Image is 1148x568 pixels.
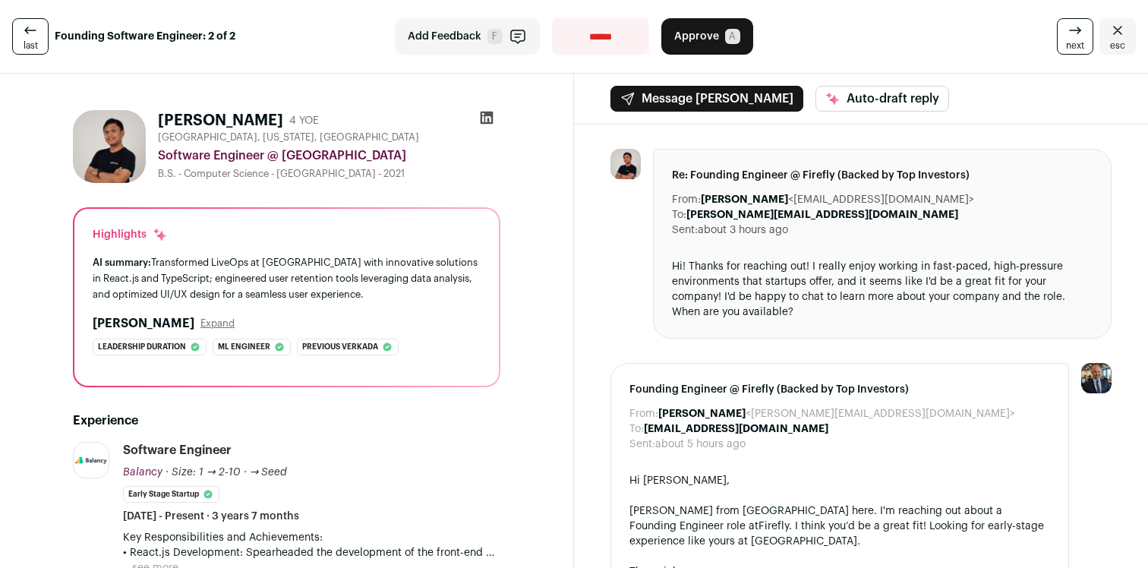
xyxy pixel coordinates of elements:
dt: From: [672,192,701,207]
span: Approve [674,29,719,44]
h1: [PERSON_NAME] [158,110,283,131]
div: Transformed LiveOps at [GEOGRAPHIC_DATA] with innovative solutions in React.js and TypeScript; en... [93,254,481,302]
dt: Sent: [672,222,698,238]
span: last [24,39,38,52]
span: A [725,29,740,44]
b: [EMAIL_ADDRESS][DOMAIN_NAME] [644,424,828,434]
button: Expand [200,317,235,330]
img: b4a7e78b9577848073568135e95c5db6b13b79ed95fb922f86bd3e1af5d0ed68.jpg [73,110,146,183]
dt: To: [672,207,686,222]
span: Ml engineer [218,339,270,355]
b: [PERSON_NAME] [658,409,746,419]
li: Early Stage Startup [123,486,219,503]
span: Add Feedback [408,29,481,44]
span: · Size: 1 → 2-10 [166,467,241,478]
span: Previous verkada [302,339,378,355]
div: [PERSON_NAME] from [GEOGRAPHIC_DATA] here. I'm reaching out about a Founding Engineer role at . I... [629,503,1050,549]
a: Firefly [758,521,789,532]
p: Key Responsibilities and Achievements: [123,530,500,545]
span: F [487,29,503,44]
dt: To: [629,421,644,437]
div: Hi [PERSON_NAME], [629,473,1050,488]
h2: [PERSON_NAME] [93,314,194,333]
h2: Experience [73,412,500,430]
button: Message [PERSON_NAME] [610,86,803,112]
div: Hi! Thanks for reaching out! I really enjoy working in fast-paced, high-pressure environments tha... [672,259,1093,320]
img: 18202275-medium_jpg [1081,363,1112,393]
b: [PERSON_NAME] [701,194,788,205]
dd: <[PERSON_NAME][EMAIL_ADDRESS][DOMAIN_NAME]> [658,406,1015,421]
span: [DATE] - Present · 3 years 7 months [123,509,299,524]
strong: Founding Software Engineer: 2 of 2 [55,29,235,44]
a: next [1057,18,1093,55]
div: B.S. - Computer Science - [GEOGRAPHIC_DATA] - 2021 [158,168,500,180]
a: Close [1099,18,1136,55]
dt: From: [629,406,658,421]
b: [PERSON_NAME][EMAIL_ADDRESS][DOMAIN_NAME] [686,210,958,220]
div: Software Engineer @ [GEOGRAPHIC_DATA] [158,147,500,165]
span: Leadership duration [98,339,186,355]
span: [GEOGRAPHIC_DATA], [US_STATE], [GEOGRAPHIC_DATA] [158,131,419,144]
span: · [244,465,247,480]
dd: about 5 hours ago [655,437,746,452]
div: 4 YOE [289,113,319,128]
dt: Sent: [629,437,655,452]
span: AI summary: [93,257,151,267]
div: Software Engineer [123,442,232,459]
span: Re: Founding Engineer @ Firefly (Backed by Top Investors) [672,168,1093,183]
span: Founding Engineer @ Firefly (Backed by Top Investors) [629,382,1050,397]
div: Highlights [93,227,168,242]
span: Balancy [123,467,162,478]
button: Auto-draft reply [815,86,949,112]
dd: about 3 hours ago [698,222,788,238]
p: • React.js Development: Spearheaded the development of the front-end UI using React.js, harnessin... [123,545,500,560]
a: last [12,18,49,55]
img: b4a7e78b9577848073568135e95c5db6b13b79ed95fb922f86bd3e1af5d0ed68.jpg [610,149,641,179]
span: esc [1110,39,1125,52]
span: → Seed [250,467,288,478]
dd: <[EMAIL_ADDRESS][DOMAIN_NAME]> [701,192,974,207]
img: 4d22afddb4e3bf45b465932e3c75ec6fba066f7b6217c442feadfdfa05fbd2ed.png [74,456,109,464]
button: Approve A [661,18,753,55]
span: next [1066,39,1084,52]
button: Add Feedback F [395,18,540,55]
